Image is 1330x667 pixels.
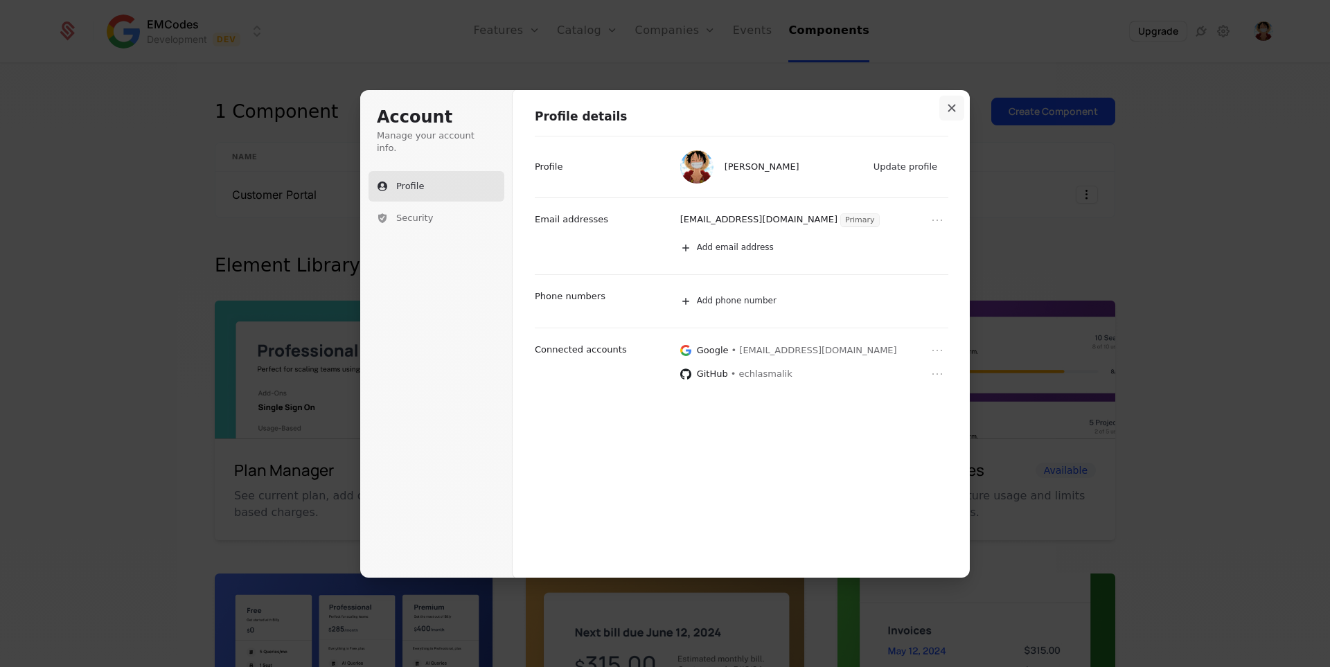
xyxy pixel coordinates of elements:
[731,344,897,357] span: • [EMAIL_ADDRESS][DOMAIN_NAME]
[369,203,504,233] button: Security
[396,212,433,224] span: Security
[680,344,691,357] img: Google
[535,344,627,356] p: Connected accounts
[369,171,504,202] button: Profile
[929,212,946,229] button: Open menu
[377,130,496,154] p: Manage your account info.
[697,344,729,357] p: Google
[535,109,948,125] h1: Profile details
[673,233,964,263] button: Add email address
[535,213,608,226] p: Email addresses
[680,213,837,227] p: [EMAIL_ADDRESS][DOMAIN_NAME]
[673,286,964,317] button: Add phone number
[867,157,946,177] button: Update profile
[396,180,424,193] span: Profile
[680,368,691,380] img: GitHub
[535,290,605,303] p: Phone numbers
[377,107,496,129] h1: Account
[697,368,728,380] p: GitHub
[680,150,713,184] img: Echlas Malik
[535,161,562,173] p: Profile
[841,214,879,226] span: Primary
[939,96,964,121] button: Close modal
[697,296,777,307] span: Add phone number
[731,368,792,380] span: • echlasmalik
[929,366,946,382] button: Open menu
[929,342,946,359] button: Open menu
[725,161,799,173] span: [PERSON_NAME]
[697,242,774,254] span: Add email address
